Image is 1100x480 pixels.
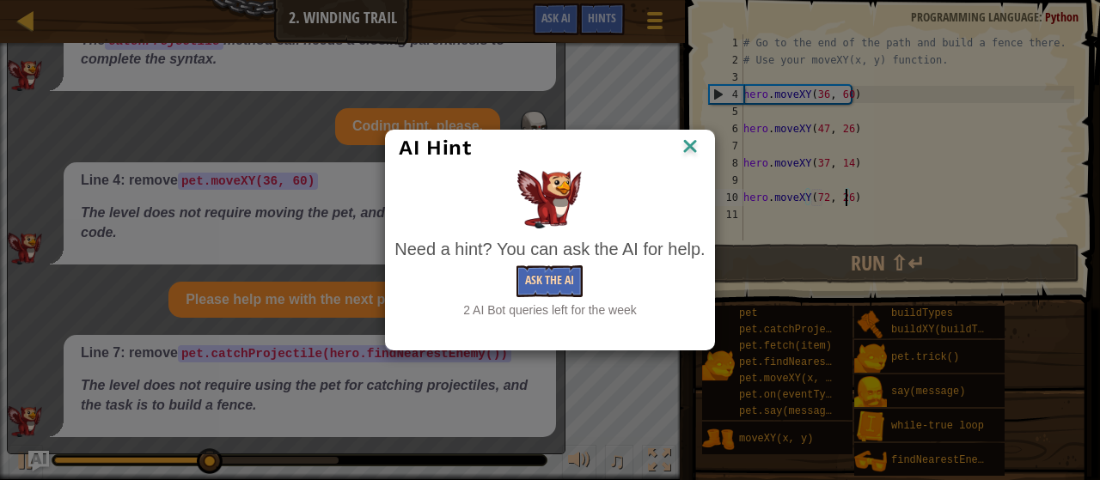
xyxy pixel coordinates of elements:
span: AI Hint [399,136,471,160]
button: Ask the AI [516,265,583,297]
img: IconClose.svg [679,135,701,161]
img: AI Hint Animal [517,170,582,228]
div: Need a hint? You can ask the AI for help. [394,237,705,262]
div: 2 AI Bot queries left for the week [394,301,705,319]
